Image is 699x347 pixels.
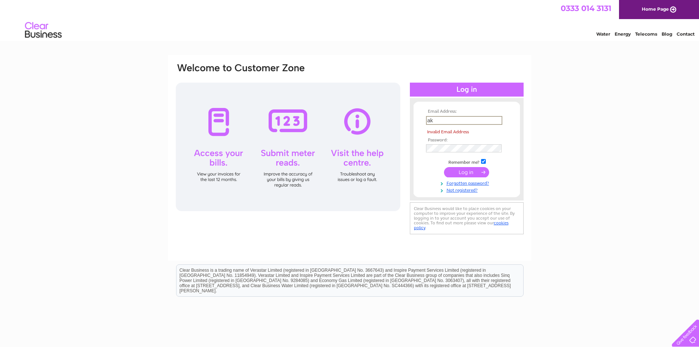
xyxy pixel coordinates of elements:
a: Telecoms [635,31,657,37]
div: Clear Business is a trading name of Verastar Limited (registered in [GEOGRAPHIC_DATA] No. 3667643... [176,4,523,36]
img: logo.png [25,19,62,41]
span: Invalid Email Address [427,129,469,134]
a: Forgotten password? [426,179,509,186]
a: Water [596,31,610,37]
a: Blog [662,31,672,37]
input: Submit [444,167,489,177]
th: Email Address: [424,109,509,114]
td: Remember me? [424,158,509,165]
a: Not registered? [426,186,509,193]
a: 0333 014 3131 [561,4,611,13]
a: cookies policy [414,220,509,230]
div: Clear Business would like to place cookies on your computer to improve your experience of the sit... [410,202,524,234]
a: Contact [677,31,695,37]
a: Energy [615,31,631,37]
th: Password: [424,138,509,143]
